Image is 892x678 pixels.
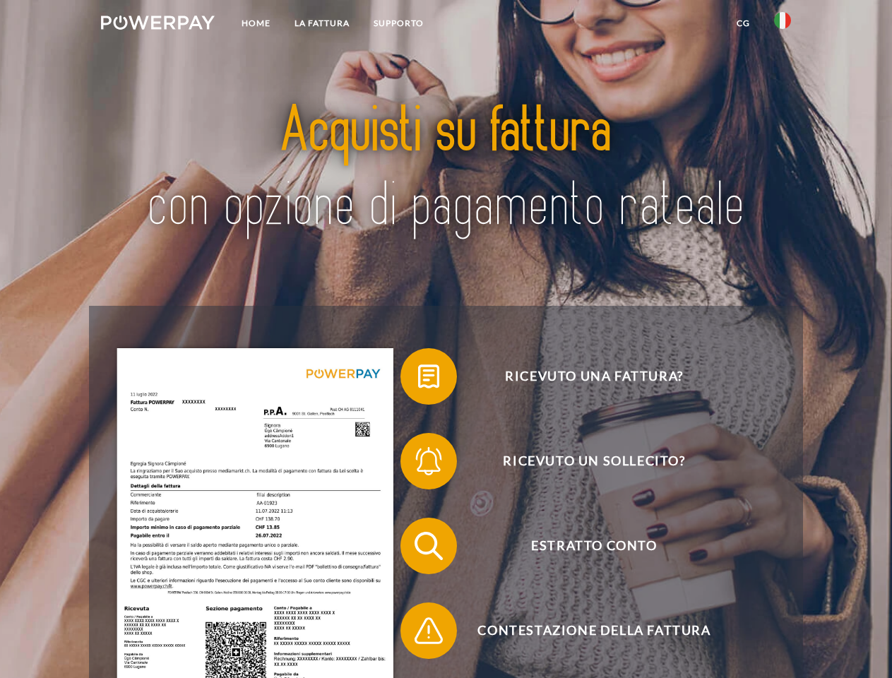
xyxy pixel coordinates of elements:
[411,444,446,479] img: qb_bell.svg
[400,602,768,659] button: Contestazione della fattura
[725,11,762,36] a: CG
[421,518,767,574] span: Estratto conto
[135,68,757,270] img: title-powerpay_it.svg
[421,602,767,659] span: Contestazione della fattura
[400,433,768,489] button: Ricevuto un sollecito?
[101,16,215,30] img: logo-powerpay-white.svg
[411,528,446,564] img: qb_search.svg
[400,518,768,574] button: Estratto conto
[362,11,436,36] a: Supporto
[421,348,767,405] span: Ricevuto una fattura?
[411,359,446,394] img: qb_bill.svg
[283,11,362,36] a: LA FATTURA
[400,348,768,405] button: Ricevuto una fattura?
[421,433,767,489] span: Ricevuto un sollecito?
[230,11,283,36] a: Home
[774,12,791,29] img: it
[411,613,446,648] img: qb_warning.svg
